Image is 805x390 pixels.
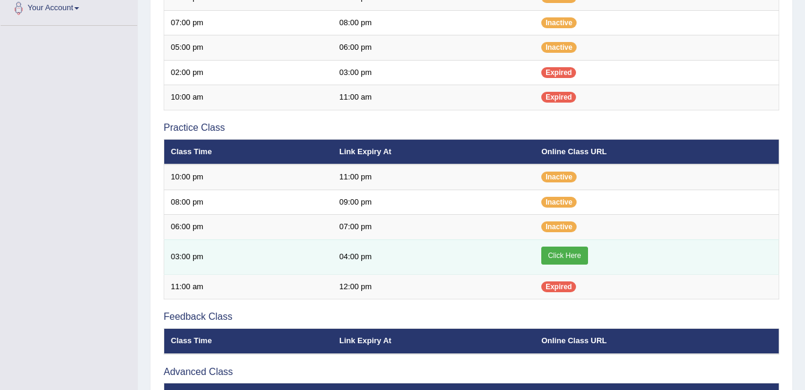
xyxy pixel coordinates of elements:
td: 03:00 pm [164,239,333,274]
td: 11:00 pm [333,164,535,190]
td: 04:00 pm [333,239,535,274]
th: Class Time [164,139,333,164]
th: Class Time [164,329,333,354]
h3: Feedback Class [164,311,779,322]
td: 07:00 pm [333,215,535,240]
span: Expired [541,92,576,103]
span: Expired [541,281,576,292]
a: Click Here [541,247,587,265]
h3: Advanced Class [164,367,779,377]
td: 10:00 am [164,85,333,110]
span: Inactive [541,221,577,232]
th: Link Expiry At [333,329,535,354]
td: 07:00 pm [164,10,333,35]
td: 06:00 pm [333,35,535,61]
td: 08:00 pm [164,190,333,215]
span: Expired [541,67,576,78]
td: 03:00 pm [333,60,535,85]
th: Link Expiry At [333,139,535,164]
span: Inactive [541,42,577,53]
td: 02:00 pm [164,60,333,85]
td: 11:00 am [164,274,333,299]
th: Online Class URL [535,139,779,164]
td: 10:00 pm [164,164,333,190]
td: 11:00 am [333,85,535,110]
h3: Practice Class [164,122,779,133]
td: 09:00 pm [333,190,535,215]
td: 12:00 pm [333,274,535,299]
span: Inactive [541,17,577,28]
span: Inactive [541,197,577,208]
td: 05:00 pm [164,35,333,61]
span: Inactive [541,172,577,182]
th: Online Class URL [535,329,779,354]
td: 06:00 pm [164,215,333,240]
td: 08:00 pm [333,10,535,35]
